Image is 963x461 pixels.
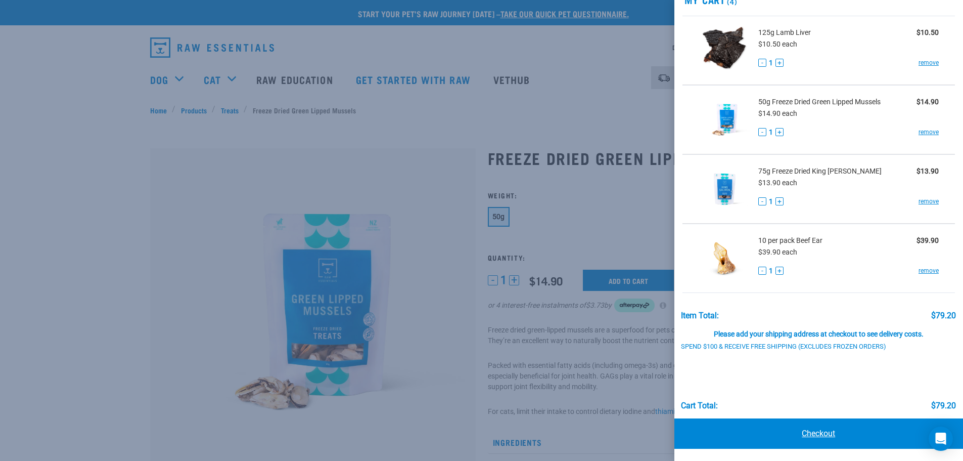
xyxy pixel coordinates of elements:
button: - [758,128,766,136]
img: Lamb Liver [699,24,751,76]
strong: $14.90 [916,98,939,106]
button: + [775,267,784,275]
div: Open Intercom Messenger [929,427,953,451]
button: + [775,197,784,205]
button: + [775,128,784,136]
div: $79.20 [931,311,956,320]
strong: $10.50 [916,28,939,36]
span: 10 per pack Beef Ear [758,235,822,246]
img: Beef Ear [699,232,751,284]
span: 125g Lamb Liver [758,27,811,38]
div: Please add your shipping address at checkout to see delivery costs. [681,320,956,339]
span: 1 [769,127,773,138]
button: - [758,197,766,205]
button: - [758,59,766,67]
button: + [775,59,784,67]
span: 1 [769,58,773,68]
a: remove [919,266,939,275]
a: remove [919,128,939,137]
span: 1 [769,196,773,207]
button: - [758,267,766,275]
div: Spend $100 & Receive Free Shipping (Excludes Frozen Orders) [681,343,898,351]
div: $79.20 [931,401,956,410]
span: 75g Freeze Dried King [PERSON_NAME] [758,166,882,177]
span: $13.90 each [758,179,797,187]
span: $10.50 each [758,40,797,48]
img: Freeze Dried King Salmon [699,163,751,215]
div: Cart total: [681,401,718,410]
img: Freeze Dried Green Lipped Mussels [699,94,751,146]
div: Item Total: [681,311,719,320]
strong: $39.90 [916,236,939,244]
span: $14.90 each [758,109,797,117]
a: remove [919,197,939,206]
span: 1 [769,266,773,276]
strong: $13.90 [916,167,939,175]
span: 50g Freeze Dried Green Lipped Mussels [758,97,881,107]
a: remove [919,58,939,67]
span: $39.90 each [758,248,797,256]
